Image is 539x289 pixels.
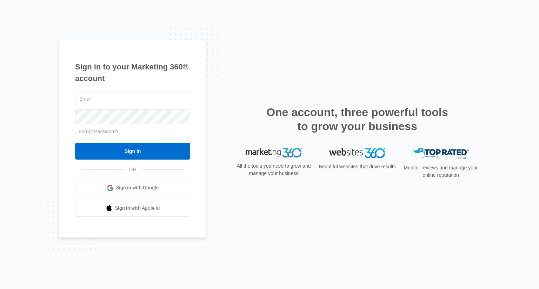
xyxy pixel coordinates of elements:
[124,166,141,173] span: OR
[116,184,159,191] span: Sign in with Google
[75,200,190,217] a: Sign in with Apple Id
[75,180,190,196] a: Sign in with Google
[401,164,480,179] p: Monitor reviews and manage your online reputation
[75,92,190,106] input: Email
[115,204,160,212] span: Sign in with Apple Id
[75,61,190,84] h1: Sign in to your Marketing 360® account
[264,105,450,133] h2: One account, three powerful tools to grow your business
[246,148,302,158] img: Marketing 360
[413,148,469,160] img: Top Rated Local
[329,148,385,158] img: Websites 360
[234,162,313,177] p: All the tools you need to grow and manage your business
[75,143,190,160] input: Sign In
[318,163,397,170] p: Beautiful websites that drive results
[79,129,119,134] a: Forgot Password?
